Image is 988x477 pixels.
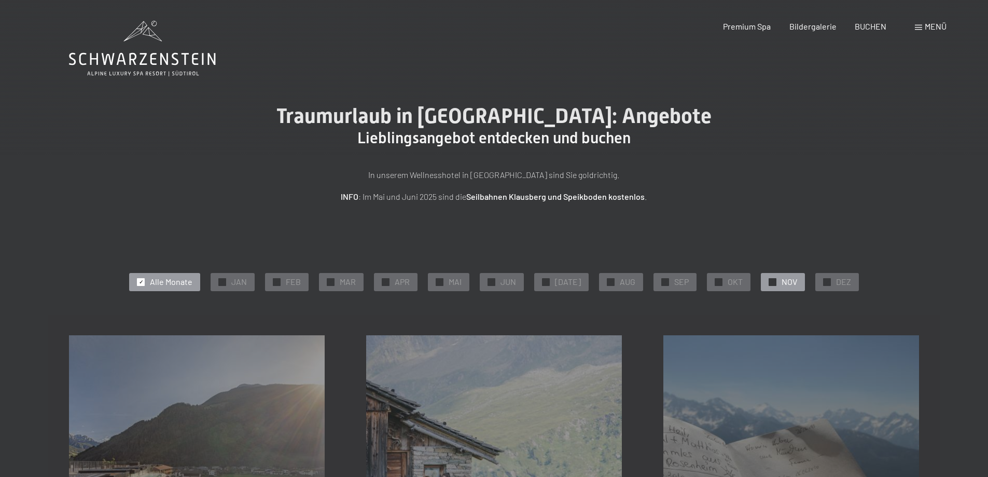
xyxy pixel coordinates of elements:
span: Lieblingsangebot entdecken und buchen [357,129,631,147]
span: APR [395,276,410,288]
span: ✓ [438,278,442,285]
span: NOV [782,276,797,288]
span: Traumurlaub in [GEOGRAPHIC_DATA]: Angebote [276,104,712,128]
a: Premium Spa [723,21,771,31]
a: BUCHEN [855,21,886,31]
strong: INFO [341,192,358,201]
span: ✓ [609,278,613,285]
span: JAN [231,276,247,288]
span: AUG [620,276,635,288]
span: ✓ [220,278,225,285]
span: ✓ [490,278,494,285]
span: OKT [728,276,743,288]
span: FEB [286,276,301,288]
span: MAR [340,276,356,288]
span: ✓ [663,278,667,285]
p: In unserem Wellnesshotel in [GEOGRAPHIC_DATA] sind Sie goldrichtig. [235,168,754,182]
span: ✓ [544,278,548,285]
span: [DATE] [555,276,581,288]
span: ✓ [771,278,775,285]
span: ✓ [139,278,143,285]
a: Bildergalerie [789,21,837,31]
p: : Im Mai und Juni 2025 sind die . [235,190,754,203]
span: Menü [925,21,947,31]
span: ✓ [384,278,388,285]
span: ✓ [329,278,333,285]
span: Alle Monate [150,276,192,288]
strong: Seilbahnen Klausberg und Speikboden kostenlos [466,192,645,201]
span: MAI [449,276,462,288]
span: ✓ [275,278,279,285]
span: SEP [674,276,689,288]
span: DEZ [836,276,851,288]
span: ✓ [825,278,829,285]
span: ✓ [717,278,721,285]
span: JUN [500,276,516,288]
